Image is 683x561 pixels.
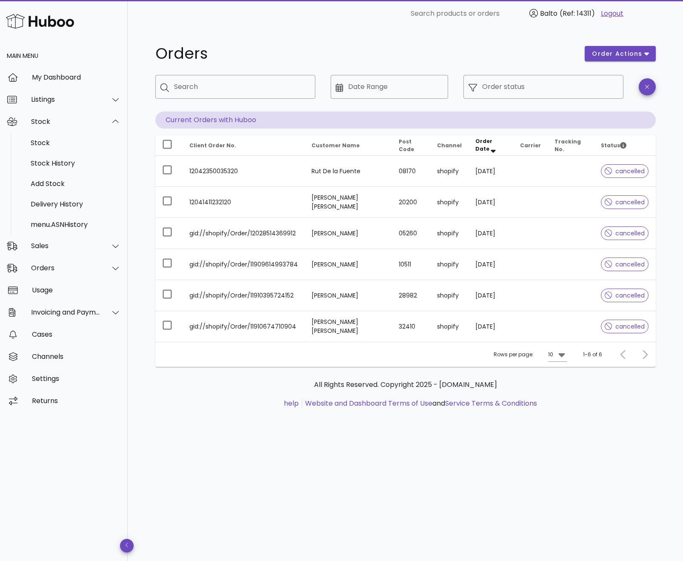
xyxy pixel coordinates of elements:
td: 10511 [392,249,430,280]
td: gid://shopify/Order/11909614993784 [183,249,305,280]
div: Sales [31,242,100,250]
p: All Rights Reserved. Copyright 2025 - [DOMAIN_NAME] [162,380,649,390]
a: help [284,398,299,408]
td: 05260 [392,218,430,249]
span: Tracking No. [554,138,581,153]
td: [DATE] [469,280,513,311]
span: Channel [437,142,462,149]
div: Settings [32,375,121,383]
span: Status [601,142,626,149]
div: Cases [32,330,121,338]
td: shopify [430,249,469,280]
td: 12042350035320 [183,156,305,187]
th: Order Date: Sorted descending. Activate to remove sorting. [469,135,513,156]
div: Delivery History [31,200,121,208]
div: Usage [32,286,121,294]
a: Website and Dashboard Terms of Use [305,398,432,408]
span: cancelled [605,230,645,236]
span: Balto [540,9,557,18]
td: shopify [430,311,469,342]
td: Rut De la Fuente [305,156,392,187]
td: [PERSON_NAME] [PERSON_NAME] [305,187,392,218]
li: and [302,398,537,409]
div: Invoicing and Payments [31,308,100,316]
th: Tracking No. [548,135,594,156]
div: Stock [31,117,100,126]
div: 10Rows per page: [548,348,567,361]
span: cancelled [605,323,645,329]
div: Orders [31,264,100,272]
div: Listings [31,95,100,103]
td: [DATE] [469,249,513,280]
td: [PERSON_NAME] [PERSON_NAME] [305,311,392,342]
div: menu.ASNHistory [31,220,121,229]
div: Stock History [31,159,121,167]
td: 28982 [392,280,430,311]
td: [DATE] [469,218,513,249]
div: Stock [31,139,121,147]
th: Customer Name [305,135,392,156]
a: Logout [601,9,623,19]
p: Current Orders with Huboo [155,112,656,129]
h1: Orders [155,46,575,61]
span: order actions [592,49,643,58]
span: Carrier [520,142,541,149]
a: Service Terms & Conditions [445,398,537,408]
th: Client Order No. [183,135,305,156]
div: Rows per page: [494,342,567,367]
span: cancelled [605,261,645,267]
span: Post Code [399,138,414,153]
td: [DATE] [469,187,513,218]
td: [PERSON_NAME] [305,280,392,311]
img: Huboo Logo [6,12,74,30]
td: 20200 [392,187,430,218]
span: cancelled [605,168,645,174]
div: 10 [548,351,553,358]
td: shopify [430,187,469,218]
td: [PERSON_NAME] [305,218,392,249]
span: cancelled [605,199,645,205]
td: 32410 [392,311,430,342]
th: Carrier [513,135,548,156]
td: [PERSON_NAME] [305,249,392,280]
div: Add Stock [31,180,121,188]
div: My Dashboard [32,73,121,81]
td: [DATE] [469,311,513,342]
td: 12041411232120 [183,187,305,218]
span: Customer Name [311,142,360,149]
span: Client Order No. [189,142,236,149]
span: (Ref: 14311) [560,9,595,18]
td: shopify [430,218,469,249]
td: shopify [430,156,469,187]
span: Order Date [475,137,492,152]
div: Returns [32,397,121,405]
th: Post Code [392,135,430,156]
td: 08170 [392,156,430,187]
td: shopify [430,280,469,311]
td: gid://shopify/Order/11910395724152 [183,280,305,311]
div: 1-6 of 6 [583,351,602,358]
td: [DATE] [469,156,513,187]
th: Channel [430,135,469,156]
th: Status [594,135,656,156]
td: gid://shopify/Order/11910674710904 [183,311,305,342]
button: order actions [585,46,655,61]
span: cancelled [605,292,645,298]
div: Channels [32,352,121,361]
td: gid://shopify/Order/12028514369912 [183,218,305,249]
